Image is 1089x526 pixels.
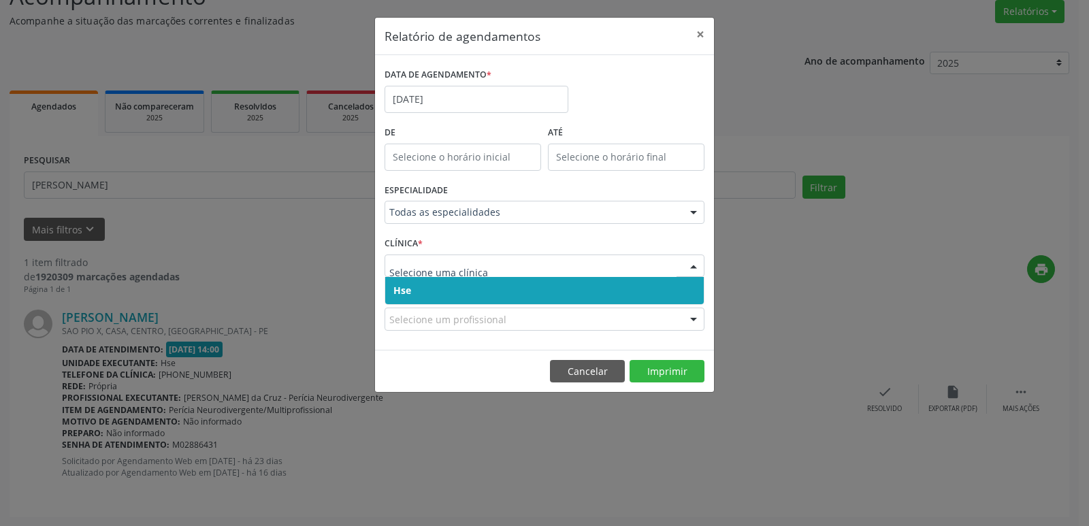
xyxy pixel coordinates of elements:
[550,360,625,383] button: Cancelar
[389,206,677,219] span: Todas as especialidades
[385,233,423,254] label: CLÍNICA
[630,360,704,383] button: Imprimir
[385,27,540,45] h5: Relatório de agendamentos
[385,86,568,113] input: Selecione uma data ou intervalo
[385,122,541,144] label: De
[548,144,704,171] input: Selecione o horário final
[385,180,448,201] label: ESPECIALIDADE
[385,65,491,86] label: DATA DE AGENDAMENTO
[385,144,541,171] input: Selecione o horário inicial
[389,259,677,286] input: Selecione uma clínica
[389,312,506,327] span: Selecione um profissional
[548,122,704,144] label: ATÉ
[687,18,714,51] button: Close
[393,284,411,297] span: Hse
